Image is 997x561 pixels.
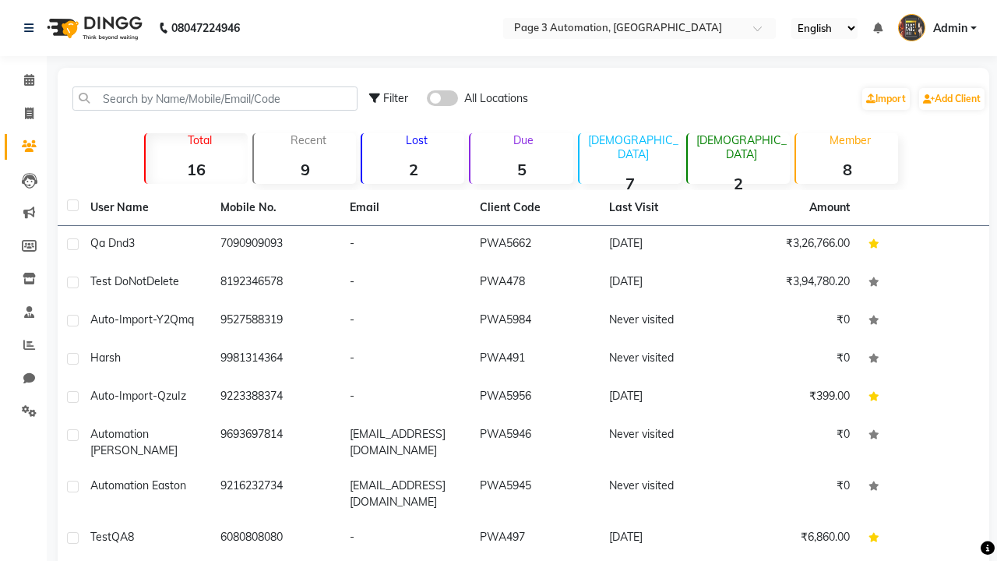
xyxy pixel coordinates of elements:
td: ₹3,26,766.00 [730,226,860,264]
td: - [340,226,470,264]
strong: 8 [796,160,898,179]
strong: 9 [254,160,356,179]
td: PWA5956 [470,379,601,417]
span: QA8 [111,530,134,544]
td: [DATE] [600,520,730,558]
p: [DEMOGRAPHIC_DATA] [586,133,682,161]
td: PWA5984 [470,302,601,340]
td: 9527588319 [211,302,341,340]
td: 7090909093 [211,226,341,264]
th: User Name [81,190,211,226]
td: - [340,264,470,302]
td: PWA497 [470,520,601,558]
span: Test DoNotDelete [90,274,179,288]
td: PWA491 [470,340,601,379]
td: ₹0 [730,417,860,468]
td: - [340,520,470,558]
span: Admin [933,20,967,37]
th: Mobile No. [211,190,341,226]
strong: 5 [470,160,572,179]
td: - [340,340,470,379]
span: Automation [PERSON_NAME] [90,427,178,457]
td: 6080808080 [211,520,341,558]
span: Filter [383,91,408,105]
span: Test [90,530,111,544]
td: ₹6,860.00 [730,520,860,558]
th: Amount [800,190,859,225]
strong: 2 [688,174,790,193]
td: - [340,379,470,417]
td: [DATE] [600,264,730,302]
span: Auto-Import-Y2Qmq [90,312,194,326]
td: 8192346578 [211,264,341,302]
td: ₹0 [730,302,860,340]
td: 9216232734 [211,468,341,520]
th: Email [340,190,470,226]
td: [EMAIL_ADDRESS][DOMAIN_NAME] [340,417,470,468]
a: Add Client [919,88,985,110]
td: Never visited [600,417,730,468]
strong: 7 [580,174,682,193]
p: Due [474,133,572,147]
td: PWA5945 [470,468,601,520]
td: - [340,302,470,340]
td: [DATE] [600,226,730,264]
span: Auto-Import-QzuIz [90,389,186,403]
p: Member [802,133,898,147]
p: Lost [368,133,464,147]
td: PWA5662 [470,226,601,264]
p: [DEMOGRAPHIC_DATA] [694,133,790,161]
td: 9693697814 [211,417,341,468]
td: PWA478 [470,264,601,302]
td: Never visited [600,468,730,520]
td: 9981314364 [211,340,341,379]
span: All Locations [464,90,528,107]
td: [DATE] [600,379,730,417]
p: Recent [260,133,356,147]
strong: 2 [362,160,464,179]
img: Admin [898,14,925,41]
img: logo [40,6,146,50]
td: ₹0 [730,468,860,520]
td: Never visited [600,340,730,379]
th: Last Visit [600,190,730,226]
td: 9223388374 [211,379,341,417]
td: PWA5946 [470,417,601,468]
a: Import [862,88,910,110]
td: Never visited [600,302,730,340]
strong: 16 [146,160,248,179]
td: ₹3,94,780.20 [730,264,860,302]
span: Qa Dnd3 [90,236,135,250]
td: [EMAIL_ADDRESS][DOMAIN_NAME] [340,468,470,520]
th: Client Code [470,190,601,226]
span: Harsh [90,351,121,365]
b: 08047224946 [171,6,240,50]
td: ₹399.00 [730,379,860,417]
input: Search by Name/Mobile/Email/Code [72,86,358,111]
span: Automation Easton [90,478,186,492]
p: Total [152,133,248,147]
td: ₹0 [730,340,860,379]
